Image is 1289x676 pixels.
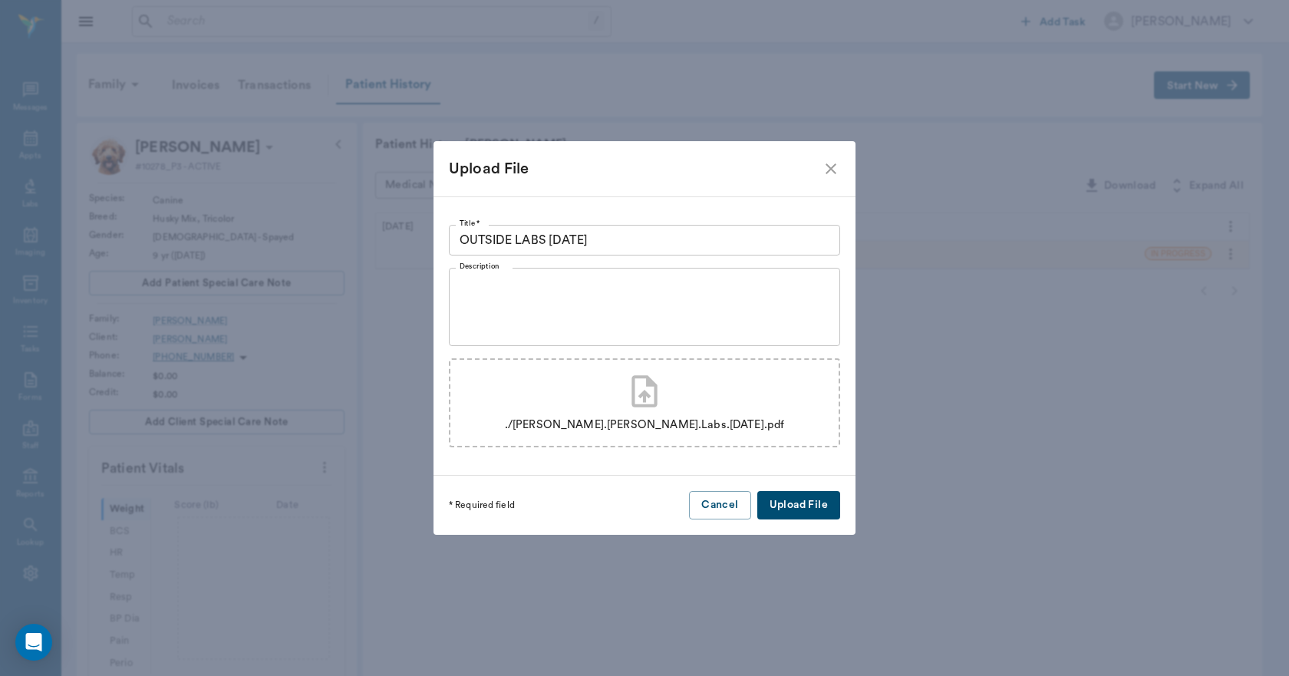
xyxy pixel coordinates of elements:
button: Upload File [757,491,840,519]
button: Cancel [689,491,750,519]
div: Upload File [449,157,822,181]
div: Open Intercom Messenger [15,624,52,661]
p: * Required field [449,498,515,512]
div: ./[PERSON_NAME].[PERSON_NAME].Labs.[DATE].pdf [505,417,785,434]
label: Title * [460,218,480,229]
label: Description [460,261,499,272]
button: close [822,160,840,178]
